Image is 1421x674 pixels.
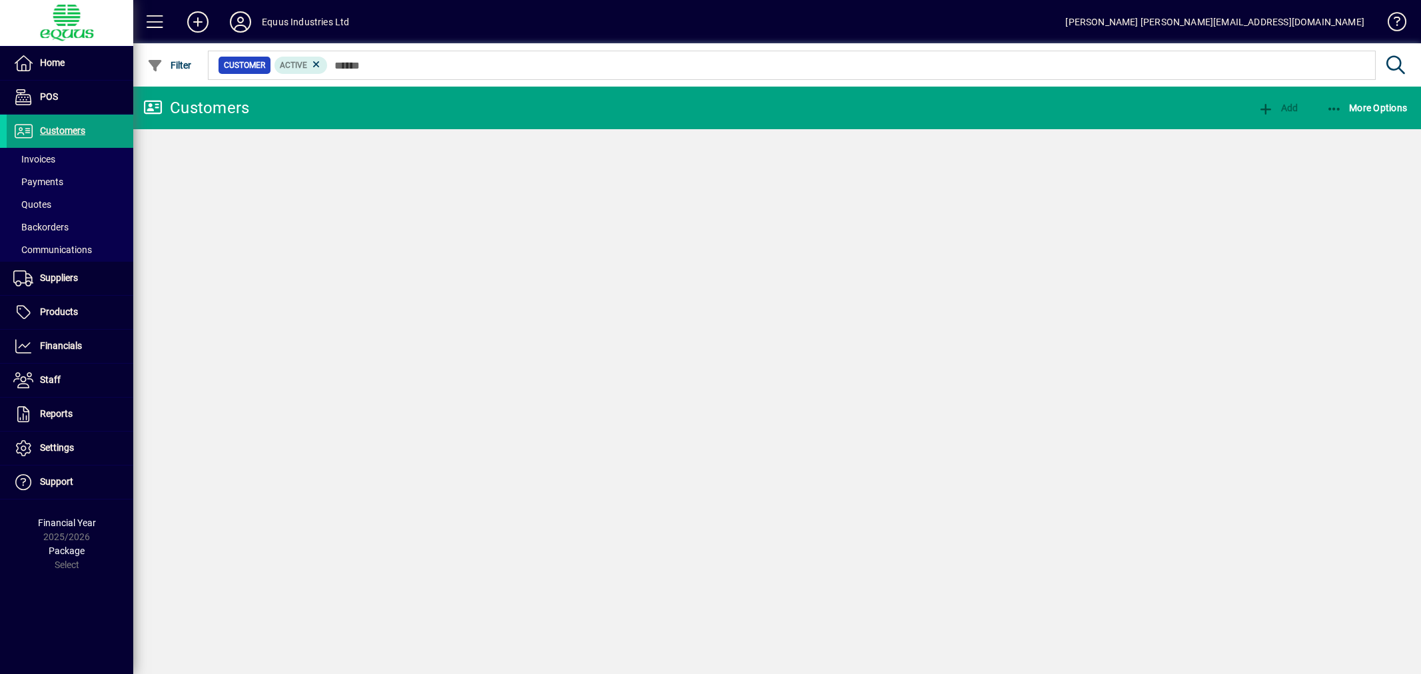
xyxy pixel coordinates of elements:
[7,398,133,431] a: Reports
[7,262,133,295] a: Suppliers
[13,154,55,165] span: Invoices
[147,60,192,71] span: Filter
[7,47,133,80] a: Home
[40,91,58,102] span: POS
[1254,96,1301,120] button: Add
[144,53,195,77] button: Filter
[13,222,69,232] span: Backorders
[7,432,133,465] a: Settings
[49,545,85,556] span: Package
[40,57,65,68] span: Home
[262,11,350,33] div: Equus Industries Ltd
[280,61,307,70] span: Active
[13,176,63,187] span: Payments
[40,374,61,385] span: Staff
[40,306,78,317] span: Products
[40,442,74,453] span: Settings
[7,148,133,170] a: Invoices
[40,476,73,487] span: Support
[7,330,133,363] a: Financials
[7,364,133,397] a: Staff
[7,170,133,193] a: Payments
[1326,103,1408,113] span: More Options
[40,408,73,419] span: Reports
[219,10,262,34] button: Profile
[40,272,78,283] span: Suppliers
[7,193,133,216] a: Quotes
[1065,11,1364,33] div: [PERSON_NAME] [PERSON_NAME][EMAIL_ADDRESS][DOMAIN_NAME]
[1258,103,1298,113] span: Add
[177,10,219,34] button: Add
[1378,3,1404,46] a: Knowledge Base
[274,57,328,74] mat-chip: Activation Status: Active
[13,199,51,210] span: Quotes
[38,517,96,528] span: Financial Year
[7,296,133,329] a: Products
[1323,96,1411,120] button: More Options
[143,97,249,119] div: Customers
[224,59,265,72] span: Customer
[7,238,133,261] a: Communications
[7,466,133,499] a: Support
[7,216,133,238] a: Backorders
[13,244,92,255] span: Communications
[40,340,82,351] span: Financials
[7,81,133,114] a: POS
[40,125,85,136] span: Customers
